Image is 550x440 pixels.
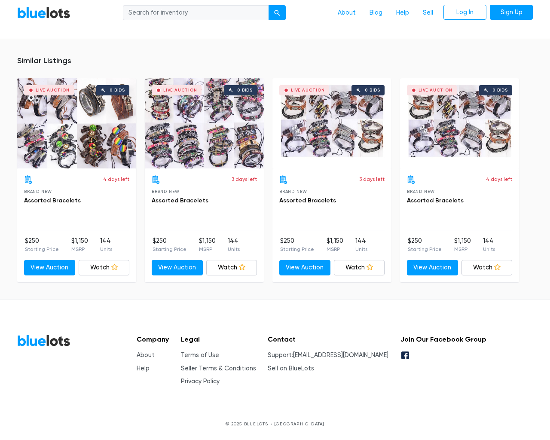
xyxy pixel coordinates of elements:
[228,236,240,254] li: 144
[490,5,533,20] a: Sign Up
[407,197,464,204] a: Assorted Bracelets
[389,5,416,21] a: Help
[268,335,388,343] h5: Contact
[181,335,256,343] h5: Legal
[110,88,125,92] div: 0 bids
[454,236,471,254] li: $1,150
[419,88,452,92] div: Live Auction
[17,6,70,19] a: BlueLots
[152,260,203,275] a: View Auction
[492,88,508,92] div: 0 bids
[103,175,129,183] p: 4 days left
[327,236,343,254] li: $1,150
[327,245,343,253] p: MSRP
[355,245,367,253] p: Units
[416,5,440,21] a: Sell
[407,189,435,194] span: Brand New
[407,260,458,275] a: View Auction
[486,175,512,183] p: 4 days left
[71,236,88,254] li: $1,150
[181,351,219,359] a: Terms of Use
[36,88,70,92] div: Live Auction
[152,197,208,204] a: Assorted Bracelets
[355,236,367,254] li: 144
[228,245,240,253] p: Units
[17,334,70,347] a: BlueLots
[24,197,81,204] a: Assorted Bracelets
[25,236,59,254] li: $250
[268,351,388,360] li: Support:
[483,245,495,253] p: Units
[24,260,75,275] a: View Auction
[365,88,380,92] div: 0 bids
[279,197,336,204] a: Assorted Bracelets
[152,189,180,194] span: Brand New
[400,78,519,168] a: Live Auction 0 bids
[279,260,330,275] a: View Auction
[334,260,385,275] a: Watch
[17,421,533,427] p: © 2025 BLUELOTS • [GEOGRAPHIC_DATA]
[279,189,307,194] span: Brand New
[400,335,486,343] h5: Join Our Facebook Group
[461,260,513,275] a: Watch
[331,5,363,21] a: About
[123,5,269,21] input: Search for inventory
[363,5,389,21] a: Blog
[153,236,186,254] li: $250
[408,245,442,253] p: Starting Price
[181,378,220,385] a: Privacy Policy
[268,365,314,372] a: Sell on BlueLots
[100,245,112,253] p: Units
[153,245,186,253] p: Starting Price
[443,5,486,20] a: Log In
[137,351,155,359] a: About
[293,351,388,359] a: [EMAIL_ADDRESS][DOMAIN_NAME]
[280,245,314,253] p: Starting Price
[71,245,88,253] p: MSRP
[272,78,391,168] a: Live Auction 0 bids
[232,175,257,183] p: 3 days left
[280,236,314,254] li: $250
[17,56,533,66] h5: Similar Listings
[237,88,253,92] div: 0 bids
[483,236,495,254] li: 144
[359,175,385,183] p: 3 days left
[17,78,136,168] a: Live Auction 0 bids
[137,365,150,372] a: Help
[137,335,169,343] h5: Company
[25,245,59,253] p: Starting Price
[181,365,256,372] a: Seller Terms & Conditions
[145,78,264,168] a: Live Auction 0 bids
[408,236,442,254] li: $250
[206,260,257,275] a: Watch
[454,245,471,253] p: MSRP
[291,88,325,92] div: Live Auction
[199,236,216,254] li: $1,150
[100,236,112,254] li: 144
[24,189,52,194] span: Brand New
[199,245,216,253] p: MSRP
[163,88,197,92] div: Live Auction
[79,260,130,275] a: Watch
